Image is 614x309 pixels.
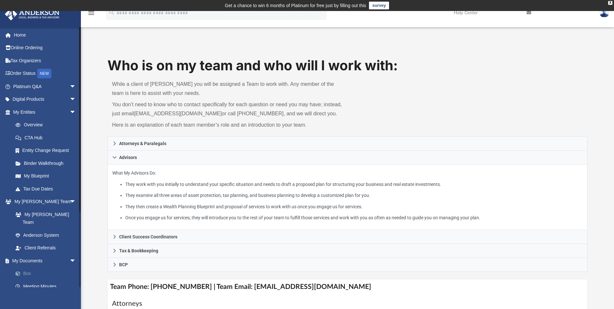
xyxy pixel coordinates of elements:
a: Tax Organizers [5,54,86,67]
span: arrow_drop_down [70,93,83,106]
a: menu [87,12,95,17]
li: They then create a Wealth Planning Blueprint and proposal of services to work with us once you en... [125,203,583,211]
div: Advisors [107,165,587,230]
a: Digital Productsarrow_drop_down [5,93,86,106]
p: What My Advisors Do: [112,169,582,222]
div: close [608,1,612,5]
span: Attorneys & Paralegals [119,141,166,146]
a: Overview [9,119,86,132]
a: BCP [107,258,587,272]
a: Meeting Minutes [9,280,86,293]
a: Advisors [107,151,587,165]
img: Anderson Advisors Platinum Portal [3,8,61,20]
p: Here is an explanation of each team member’s role and an introduction to your team. [112,120,343,130]
i: menu [87,9,95,17]
span: arrow_drop_down [70,195,83,209]
a: Home [5,29,86,41]
li: They examine all three areas of asset protection, tax planning, and business planning to develop ... [125,191,583,200]
p: While a client of [PERSON_NAME] you will be assigned a Team to work with. Any member of the team ... [112,80,343,98]
span: arrow_drop_down [70,254,83,268]
div: NEW [37,69,51,78]
h1: Who is on my team and who will I work with: [107,56,587,75]
a: Tax Due Dates [9,182,86,195]
a: Box [9,267,86,280]
div: Get a chance to win 6 months of Platinum for free just by filling out this [225,2,366,9]
a: Online Ordering [5,41,86,54]
a: My [PERSON_NAME] Team [9,208,79,229]
span: Tax & Bookkeeping [119,248,158,253]
h1: Attorneys [112,299,583,308]
p: You don’t need to know who to contact specifically for each question or need you may have; instea... [112,100,343,118]
a: Order StatusNEW [5,67,86,80]
a: Anderson System [9,229,83,242]
a: My Blueprint [9,170,83,183]
a: [EMAIL_ADDRESS][DOMAIN_NAME] [134,111,222,116]
span: arrow_drop_down [70,80,83,93]
a: CTA Hub [9,131,86,144]
span: arrow_drop_down [70,106,83,119]
a: Attorneys & Paralegals [107,136,587,151]
span: BCP [119,262,128,267]
a: Platinum Q&Aarrow_drop_down [5,80,86,93]
a: survey [369,2,389,9]
a: Entity Change Request [9,144,86,157]
a: My Documentsarrow_drop_down [5,254,86,267]
span: Client Success Coordinators [119,235,177,239]
a: My Entitiesarrow_drop_down [5,106,86,119]
li: They work with you initially to understand your specific situation and needs to draft a proposed ... [125,180,583,189]
a: Binder Walkthrough [9,157,86,170]
a: Tax & Bookkeeping [107,244,587,258]
h4: Team Phone: [PHONE_NUMBER] | Team Email: [EMAIL_ADDRESS][DOMAIN_NAME] [107,280,587,294]
i: search [108,9,115,16]
span: Advisors [119,155,137,160]
a: Client Referrals [9,242,83,255]
a: My [PERSON_NAME] Teamarrow_drop_down [5,195,83,208]
a: Client Success Coordinators [107,230,587,244]
li: Once you engage us for services, they will introduce you to the rest of your team to fulfill thos... [125,214,583,222]
img: User Pic [599,8,609,17]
